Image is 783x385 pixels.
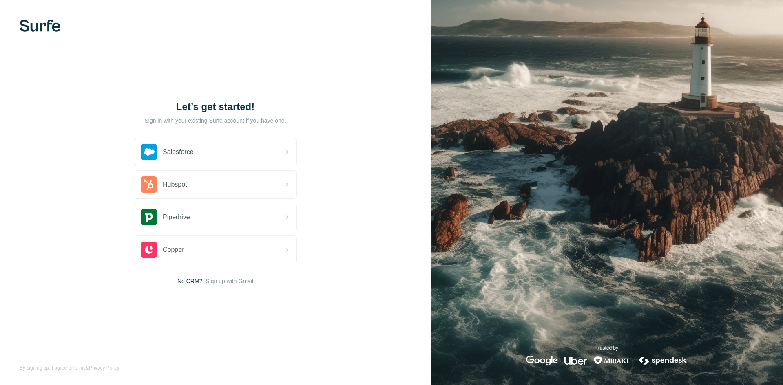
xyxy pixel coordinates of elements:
[141,144,157,160] img: salesforce's logo
[637,356,688,365] img: spendesk's logo
[595,344,618,352] p: Trusted by
[177,277,202,285] span: No CRM?
[163,212,190,222] span: Pipedrive
[144,117,286,125] p: Sign in with your existing Surfe account if you have one.
[72,365,86,371] a: Terms
[593,356,631,365] img: mirakl's logo
[206,277,253,285] button: Sign up with Gmail
[89,365,119,371] a: Privacy Policy
[526,356,558,365] img: google's logo
[141,242,157,258] img: copper's logo
[20,20,60,32] img: Surfe's logo
[141,176,157,193] img: hubspot's logo
[20,364,119,372] span: By signing up, I agree to &
[163,180,187,189] span: Hubspot
[163,245,184,255] span: Copper
[141,209,157,225] img: pipedrive's logo
[564,356,587,365] img: uber's logo
[134,100,297,113] h1: Let’s get started!
[163,147,194,157] span: Salesforce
